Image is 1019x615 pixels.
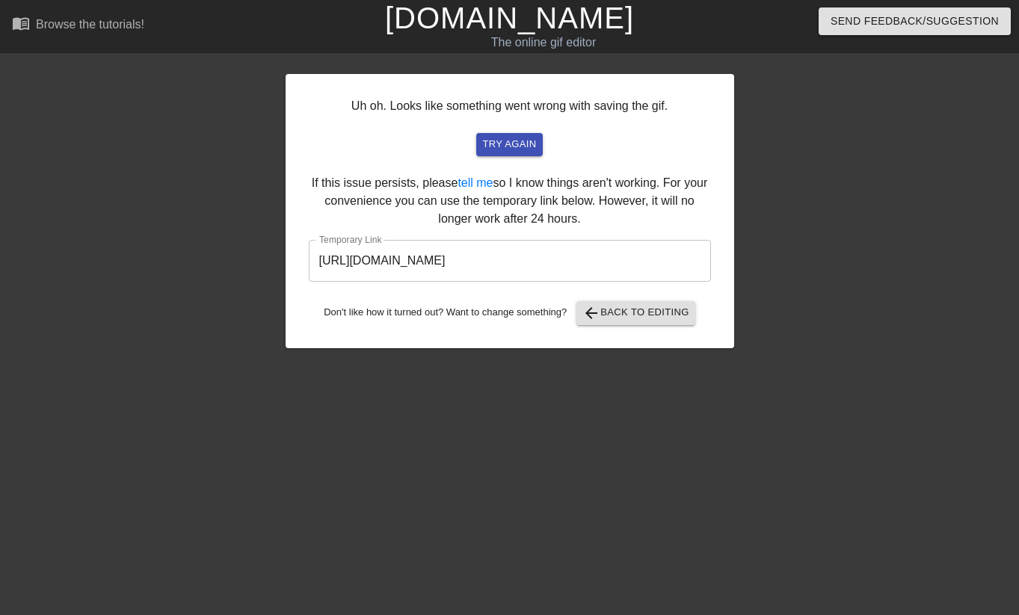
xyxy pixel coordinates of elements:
[286,74,734,348] div: Uh oh. Looks like something went wrong with saving the gif. If this issue persists, please so I k...
[36,18,144,31] div: Browse the tutorials!
[482,136,536,153] span: try again
[347,34,739,52] div: The online gif editor
[576,301,695,325] button: Back to Editing
[819,7,1011,35] button: Send Feedback/Suggestion
[458,176,493,189] a: tell me
[476,133,542,156] button: try again
[582,304,600,322] span: arrow_back
[309,301,711,325] div: Don't like how it turned out? Want to change something?
[582,304,689,322] span: Back to Editing
[12,14,144,37] a: Browse the tutorials!
[12,14,30,32] span: menu_book
[831,12,999,31] span: Send Feedback/Suggestion
[385,1,634,34] a: [DOMAIN_NAME]
[309,240,711,282] input: bare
